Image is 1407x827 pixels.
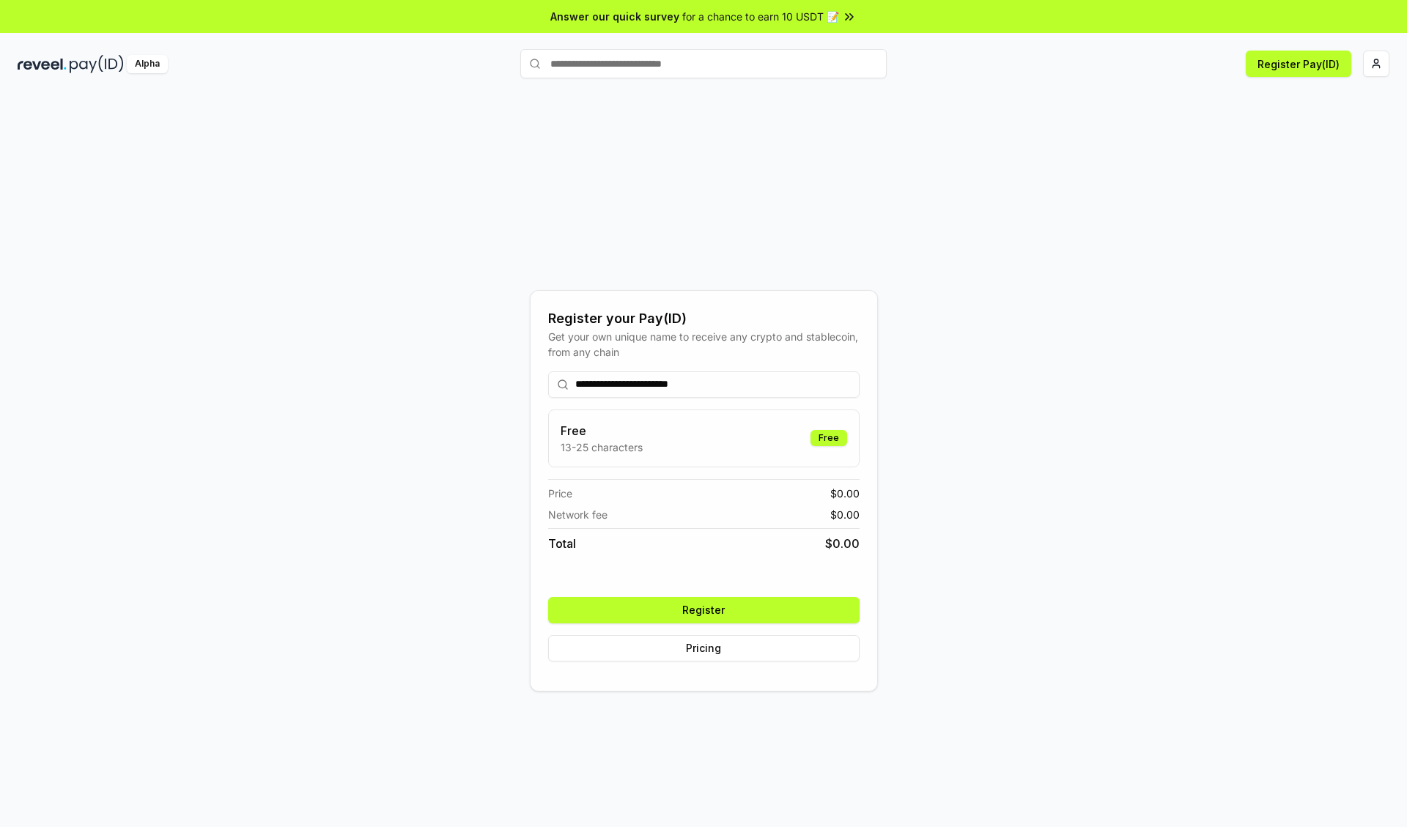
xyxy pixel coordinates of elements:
[561,440,643,455] p: 13-25 characters
[548,486,572,501] span: Price
[561,422,643,440] h3: Free
[548,507,608,522] span: Network fee
[548,597,860,623] button: Register
[682,9,839,24] span: for a chance to earn 10 USDT 📝
[548,329,860,360] div: Get your own unique name to receive any crypto and stablecoin, from any chain
[830,507,860,522] span: $ 0.00
[70,55,124,73] img: pay_id
[18,55,67,73] img: reveel_dark
[1246,51,1351,77] button: Register Pay(ID)
[830,486,860,501] span: $ 0.00
[550,9,679,24] span: Answer our quick survey
[548,535,576,552] span: Total
[548,635,860,661] button: Pricing
[127,55,168,73] div: Alpha
[810,430,847,446] div: Free
[548,308,860,329] div: Register your Pay(ID)
[825,535,860,552] span: $ 0.00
